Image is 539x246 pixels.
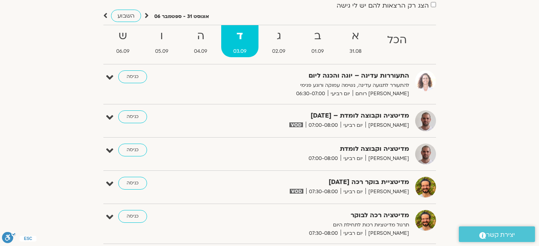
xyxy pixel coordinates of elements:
[299,27,335,45] strong: ב
[289,122,303,127] img: vodicon
[213,177,409,188] strong: מדיטציית בוקר רכה [DATE]
[337,2,429,9] label: הצג רק הרצאות להם יש לי גישה
[213,81,409,90] p: להתעורר לתנועה עדינה, נשימה עמוקה ורוגע פנימי
[118,110,147,123] a: כניסה
[154,12,209,21] p: אוגוסט 31 - ספטמבר 06
[111,10,141,22] a: השבוע
[260,27,297,45] strong: ג
[337,25,373,57] a: א31.08
[290,189,303,194] img: vodicon
[341,121,365,130] span: יום רביעי
[365,121,409,130] span: [PERSON_NAME]
[221,47,258,56] span: 03.09
[299,25,335,57] a: ב01.09
[117,12,135,20] span: השבוע
[182,27,219,45] strong: ה
[341,229,365,238] span: יום רביעי
[213,144,409,154] strong: מדיטציה וקבוצה לומדת
[365,229,409,238] span: [PERSON_NAME]
[143,27,180,45] strong: ו
[221,27,258,45] strong: ד
[221,25,258,57] a: ד03.09
[143,25,180,57] a: ו05.09
[299,47,335,56] span: 01.09
[337,47,373,56] span: 31.08
[104,25,141,57] a: ש06.09
[118,70,147,83] a: כניסה
[118,210,147,223] a: כניסה
[213,210,409,221] strong: מדיטציה רכה לבוקר
[341,188,365,196] span: יום רביעי
[353,90,409,98] span: [PERSON_NAME] רוחם
[459,226,535,242] a: יצירת קשר
[486,230,515,240] span: יצירת קשר
[306,154,341,163] span: 07:00-08:00
[337,27,373,45] strong: א
[260,25,297,57] a: ג02.09
[104,27,141,45] strong: ש
[375,31,419,49] strong: הכל
[365,188,409,196] span: [PERSON_NAME]
[375,25,419,57] a: הכל
[143,47,180,56] span: 05.09
[182,25,219,57] a: ה04.09
[213,110,409,121] strong: מדיטציה וקבוצה לומדת – [DATE]
[328,90,353,98] span: יום רביעי
[213,70,409,81] strong: התעוררות עדינה – יוגה והכנה ליום
[306,188,341,196] span: 07:30-08:00
[118,144,147,156] a: כניסה
[213,221,409,229] p: תרגול מדיטציות רכות לתחילת היום
[104,47,141,56] span: 06.09
[118,177,147,190] a: כניסה
[341,154,365,163] span: יום רביעי
[182,47,219,56] span: 04.09
[260,47,297,56] span: 02.09
[293,90,328,98] span: 06:30-07:00
[365,154,409,163] span: [PERSON_NAME]
[306,229,341,238] span: 07:30-08:00
[306,121,341,130] span: 07:00-08:00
